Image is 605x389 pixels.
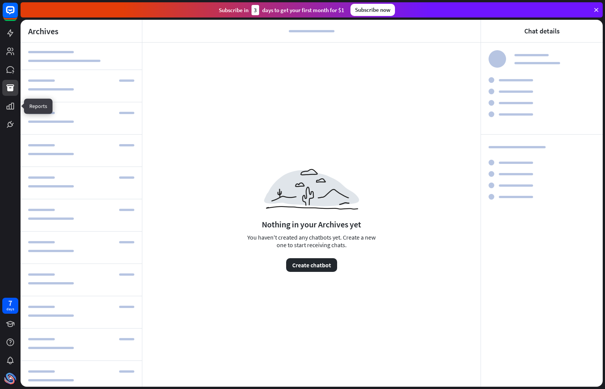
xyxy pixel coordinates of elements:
a: 7 days [2,298,18,314]
div: Archives [28,26,58,37]
div: Subscribe in days to get your first month for $1 [219,5,344,15]
img: ae424f8a3b67452448e4.png [264,169,359,209]
div: Subscribe now [350,4,395,16]
div: Chat details [524,27,560,35]
div: days [6,306,14,312]
div: 3 [252,5,259,15]
div: You haven't created any chatbots yet. Create a new one to start receiving chats. [245,233,378,272]
div: 7 [8,300,12,306]
button: Create chatbot [286,258,337,272]
div: Nothing in your Archives yet [262,219,361,230]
